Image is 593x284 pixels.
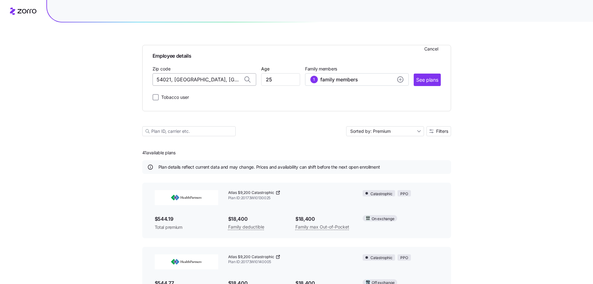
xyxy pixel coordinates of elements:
[305,73,409,86] button: 1family membersadd icon
[400,255,408,261] span: PPO
[155,254,218,269] img: HealthPartners
[228,223,264,231] span: Family deductible
[397,76,403,83] svg: add icon
[261,65,270,72] label: Age
[142,150,176,156] span: 41 available plans
[228,195,353,201] span: Plan ID: 20173WI0130025
[153,73,256,86] input: Zip code
[426,126,451,136] button: Filters
[228,215,285,223] span: $18,400
[295,223,349,231] span: Family max Out-of-Pocket
[416,76,438,84] span: See plans
[228,259,353,265] span: Plan ID: 20173WI0140005
[159,94,189,101] label: Tobacco user
[310,76,318,83] div: 1
[346,126,424,136] input: Sort by
[305,66,409,72] span: Family members
[422,44,441,54] button: Cancel
[155,215,218,223] span: $544.19
[370,255,392,261] span: Catastrophic
[424,46,438,52] span: Cancel
[436,129,448,133] span: Filters
[153,50,441,60] span: Employee details
[400,191,408,197] span: PPO
[370,191,392,197] span: Catastrophic
[261,73,300,86] input: Age
[142,126,236,136] input: Plan ID, carrier etc.
[153,65,171,72] label: Zip code
[372,216,394,222] span: On exchange
[158,164,380,170] span: Plan details reflect current data and may change. Prices and availability can shift before the ne...
[414,74,440,86] button: See plans
[295,215,353,223] span: $18,400
[228,254,274,260] span: Atlas $9,200 Catastrophic
[320,76,358,83] span: family members
[155,224,218,230] span: Total premium
[228,190,274,195] span: Atlas $9,200 Catastrophic
[155,190,218,205] img: HealthPartners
